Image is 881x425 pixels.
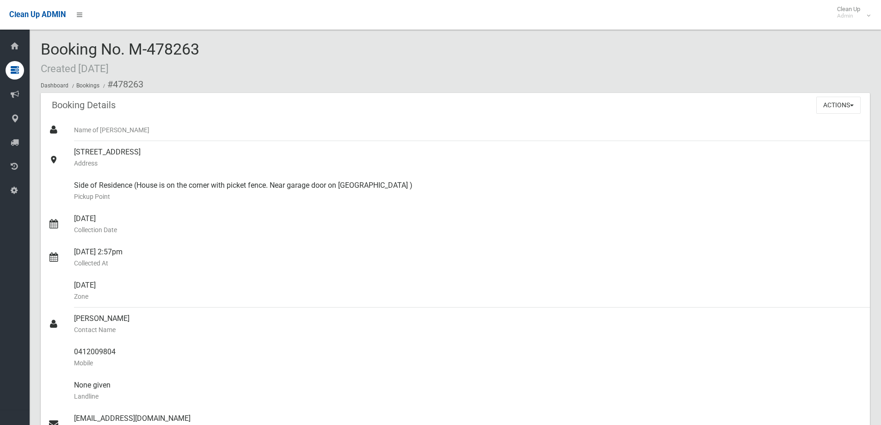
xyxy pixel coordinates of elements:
[41,62,109,74] small: Created [DATE]
[837,12,860,19] small: Admin
[74,174,863,208] div: Side of Residence (House is on the corner with picket fence. Near garage door on [GEOGRAPHIC_DATA] )
[74,324,863,335] small: Contact Name
[74,141,863,174] div: [STREET_ADDRESS]
[832,6,869,19] span: Clean Up
[74,241,863,274] div: [DATE] 2:57pm
[41,40,199,76] span: Booking No. M-478263
[74,341,863,374] div: 0412009804
[41,82,68,89] a: Dashboard
[74,158,863,169] small: Address
[74,224,863,235] small: Collection Date
[76,82,99,89] a: Bookings
[41,96,127,114] header: Booking Details
[74,308,863,341] div: [PERSON_NAME]
[74,374,863,407] div: None given
[816,97,861,114] button: Actions
[101,76,143,93] li: #478263
[74,291,863,302] small: Zone
[74,124,863,136] small: Name of [PERSON_NAME]
[74,191,863,202] small: Pickup Point
[74,258,863,269] small: Collected At
[74,391,863,402] small: Landline
[9,10,66,19] span: Clean Up ADMIN
[74,208,863,241] div: [DATE]
[74,357,863,369] small: Mobile
[74,274,863,308] div: [DATE]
